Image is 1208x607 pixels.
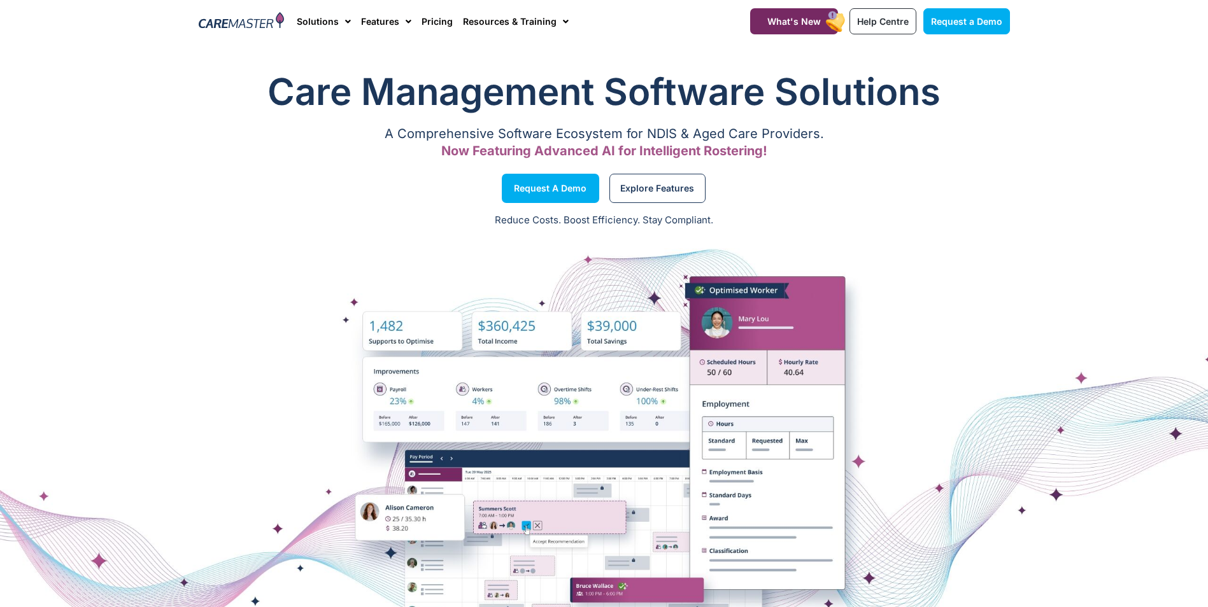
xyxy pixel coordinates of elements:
p: Reduce Costs. Boost Efficiency. Stay Compliant. [8,213,1200,228]
a: Request a Demo [502,174,599,203]
p: A Comprehensive Software Ecosystem for NDIS & Aged Care Providers. [199,130,1010,138]
a: Help Centre [849,8,916,34]
span: Request a Demo [931,16,1002,27]
span: Now Featuring Advanced AI for Intelligent Rostering! [441,143,767,158]
span: Explore Features [620,185,694,192]
h1: Care Management Software Solutions [199,66,1010,117]
img: CareMaster Logo [199,12,285,31]
span: Help Centre [857,16,909,27]
span: What's New [767,16,821,27]
a: Request a Demo [923,8,1010,34]
a: Explore Features [609,174,706,203]
a: What's New [750,8,838,34]
span: Request a Demo [514,185,586,192]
